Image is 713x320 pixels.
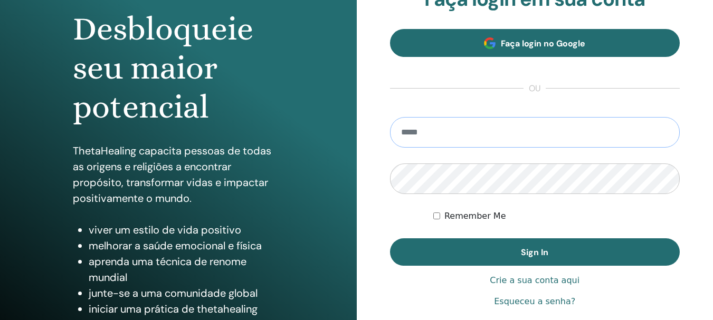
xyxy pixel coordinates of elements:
[89,238,284,254] li: melhorar a saúde emocional e física
[524,82,546,95] span: ou
[494,295,575,308] a: Esqueceu a senha?
[89,254,284,285] li: aprenda uma técnica de renome mundial
[89,285,284,301] li: junte-se a uma comunidade global
[433,210,680,222] div: Keep me authenticated indefinitely or until I manually logout
[521,247,548,258] span: Sign In
[73,143,284,206] p: ThetaHealing capacita pessoas de todas as origens e religiões a encontrar propósito, transformar ...
[490,274,579,287] a: Crie a sua conta aqui
[390,29,680,57] a: Faça login no Google
[390,238,680,266] button: Sign In
[89,222,284,238] li: viver um estilo de vida positivo
[444,210,506,222] label: Remember Me
[73,9,284,127] h1: Desbloqueie seu maior potencial
[501,38,585,49] span: Faça login no Google
[89,301,284,317] li: iniciar uma prática de thetahealing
